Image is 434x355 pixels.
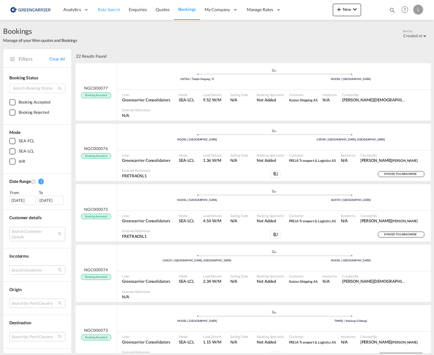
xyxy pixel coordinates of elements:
span: Incoterms [341,213,355,218]
span: Load Details [203,153,222,158]
span: Mode [179,274,194,278]
span: Incoterms [323,92,337,97]
div: Customer details [9,215,65,221]
span: Sort by [403,29,412,33]
span: Not Added [257,339,284,345]
div: SYNCED TO CARGOWISE [378,232,424,237]
span: Liner [122,213,170,218]
span: Jakub Flemming [360,339,418,345]
span: FREJA Transport & Logistics AS [289,219,336,223]
span: N/A [230,218,248,224]
div: 2 [270,231,280,239]
div: Created at [403,33,422,38]
md-icon: icon-magnify [389,7,396,14]
div: N/A [341,218,348,224]
span: NGC000077 [84,85,108,91]
span: External Reference [122,168,150,173]
span: N/A [122,294,150,300]
span: Booking Accepted [81,92,111,98]
span: Help [400,4,410,15]
span: Jakub Flemming [360,218,418,224]
span: N/A [230,339,248,345]
span: 2.34 W/M [203,279,221,284]
span: Greencarrier Consolidators [122,97,170,103]
div: NGC000077 Booking Accepted assets/icons/custom/ship-fill.svgassets/icons/custom/roll-o-plane.svgP... [75,63,431,121]
span: Sailing Date [230,213,248,218]
span: FREJA Transport & Logistics AS [289,340,336,344]
span: Kaizen Shipping AS [289,279,318,283]
span: Customer [289,274,318,278]
span: External Reference [122,350,150,354]
span: Sailing Date [230,153,248,158]
div: icon-magnify [389,7,396,16]
span: N/A [230,158,248,163]
span: Rate Search [98,7,120,12]
span: 1.36 W/M [203,158,221,163]
span: SYNCED TO CARGOWISE [384,172,418,178]
span: FRETRAOSL1 [122,233,150,239]
span: Per Kristian Edvartsen [342,97,407,103]
span: FREJA Transport & Logistics AS [289,158,336,163]
span: External Reference [122,289,150,294]
span: Origin [9,287,21,292]
div: CNSZX | [GEOGRAPHIC_DATA], [GEOGRAPHIC_DATA] [120,259,274,263]
span: Enquiries [129,7,147,12]
md-icon: icon-attachment [272,171,277,176]
span: Customer [289,153,336,158]
span: Booking Accepted [81,274,111,280]
md-icon: assets/icons/custom/ship-fill.svg [270,129,278,132]
span: Mode [179,213,194,218]
span: My Company [205,7,230,13]
div: [DATE] [37,196,64,205]
div: N/A [341,158,348,163]
div: NOOSL | [GEOGRAPHIC_DATA] [120,319,274,323]
div: From [9,189,37,196]
span: Greencarrier Consolidators [122,278,170,284]
span: Incoterms [341,334,355,339]
div: 22 Results Found [76,49,106,63]
span: Greencarrier Consolidators [122,218,170,224]
div: NOOSL | [GEOGRAPHIC_DATA] [274,77,428,81]
span: Liner [122,334,170,339]
span: FRETRAOSL1 [122,173,150,179]
span: SYNCED TO CARGOWISE [384,233,418,238]
span: 1.15 W/M [203,339,221,344]
span: 4.54 W/M [203,218,221,223]
div: CATOR | [GEOGRAPHIC_DATA], [GEOGRAPHIC_DATA] [274,138,428,142]
span: FREJA Transport & Logistics AS [289,218,336,224]
img: e39c37208afe11efa9cb1d7a6ea7d6f5.png [9,3,51,17]
div: Origin [9,286,65,293]
span: [PERSON_NAME] [391,158,418,162]
span: Load Details [203,213,222,218]
span: N/A [230,278,248,284]
span: Manage Rates [247,7,273,13]
div: Destination [9,320,65,326]
span: NGC000075 [84,206,108,212]
span: New [335,7,359,12]
span: Bookings [178,7,196,12]
div: L [413,5,423,15]
md-icon: assets/icons/custom/ship-fill.svg [270,250,278,253]
span: Customer [289,92,318,97]
span: Not Added [257,97,284,103]
span: Manage all your Won quotes and Bookings [3,38,77,43]
span: From To [DATE][DATE] [9,189,65,205]
a: Clear All [49,56,65,62]
div: NOOSL | [GEOGRAPHIC_DATA] [274,259,428,263]
span: Liner [122,153,170,158]
span: Booking Status [9,75,38,80]
div: NGC000074 Booking Accepted assets/icons/custom/ship-fill.svgassets/icons/custom/roll-o-plane.svgP... [75,245,431,302]
div: TWKEL | Keelung (Chilung) [274,319,428,323]
span: SEA-LCL [179,97,194,103]
span: Booking Accepted [81,153,111,159]
div: To [38,189,66,196]
span: Created By [360,213,418,218]
button: icon-plus 400-fgNewicon-chevron-down [333,4,361,16]
span: [PERSON_NAME] [391,219,418,223]
span: Sailing Date [230,334,248,339]
span: Load Details [203,274,222,278]
span: Customer [289,213,336,218]
span: Incoterms [323,274,337,278]
span: N/A [230,97,248,103]
md-icon: icon-chevron-down [351,6,359,13]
